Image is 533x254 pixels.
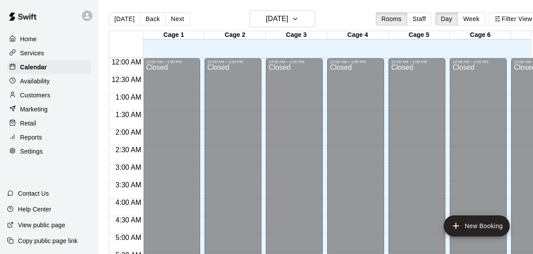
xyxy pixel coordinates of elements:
div: 12:00 AM – 1:00 PM [391,60,443,64]
button: [DATE] [109,12,140,25]
p: Home [20,35,37,43]
div: Cage 2 [205,31,266,39]
span: 12:30 AM [109,76,144,83]
div: 12:00 AM – 1:00 PM [207,60,259,64]
a: Calendar [7,61,92,74]
a: Customers [7,89,92,102]
button: [DATE] [250,11,315,27]
a: Retail [7,117,92,130]
a: Services [7,47,92,60]
span: 3:30 AM [113,181,144,189]
div: 12:00 AM – 1:00 PM [330,60,381,64]
div: 12:00 AM – 1:00 PM [146,60,198,64]
p: Calendar [20,63,47,72]
p: View public page [18,221,65,229]
span: 1:00 AM [113,93,144,101]
a: Availability [7,75,92,88]
button: Staff [407,12,432,25]
p: Help Center [18,205,51,214]
span: 3:00 AM [113,164,144,171]
div: Cage 6 [450,31,511,39]
div: Cage 5 [388,31,450,39]
div: 12:00 AM – 1:00 PM [452,60,504,64]
p: Availability [20,77,50,86]
a: Settings [7,145,92,158]
button: Back [140,12,166,25]
button: Week [458,12,485,25]
button: Day [435,12,458,25]
button: add [444,215,510,236]
p: Copy public page link [18,236,78,245]
p: Contact Us [18,189,49,198]
div: Cage 3 [266,31,327,39]
p: Settings [20,147,43,156]
a: Reports [7,131,92,144]
span: 1:30 AM [113,111,144,118]
p: Reports [20,133,42,142]
button: Next [165,12,190,25]
span: 2:30 AM [113,146,144,154]
h6: [DATE] [266,13,288,25]
p: Retail [20,119,36,128]
div: Cage 1 [143,31,205,39]
p: Services [20,49,44,57]
span: 12:00 AM [109,58,144,66]
span: 2:00 AM [113,129,144,136]
button: Rooms [376,12,407,25]
a: Home [7,32,92,46]
div: Cage 4 [327,31,388,39]
span: 5:00 AM [113,234,144,241]
span: 4:30 AM [113,216,144,224]
p: Customers [20,91,50,100]
a: Marketing [7,103,92,116]
div: 12:00 AM – 1:00 PM [268,60,320,64]
p: Marketing [20,105,48,114]
span: 4:00 AM [113,199,144,206]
